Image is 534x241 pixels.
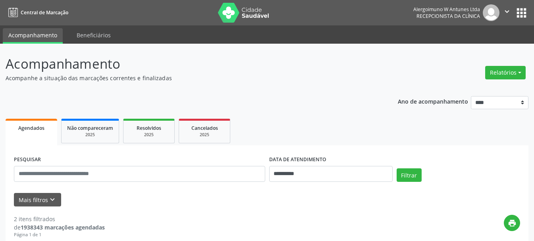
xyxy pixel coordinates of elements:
button: print [504,215,520,231]
p: Ano de acompanhamento [398,96,468,106]
span: Resolvidos [137,125,161,131]
div: de [14,223,105,231]
button: Relatórios [485,66,526,79]
a: Beneficiários [71,28,116,42]
label: DATA DE ATENDIMENTO [269,154,326,166]
a: Acompanhamento [3,28,63,44]
a: Central de Marcação [6,6,68,19]
span: Recepcionista da clínica [416,13,480,19]
div: 2025 [185,132,224,138]
div: 2 itens filtrados [14,215,105,223]
span: Central de Marcação [21,9,68,16]
button:  [499,4,515,21]
div: Página 1 de 1 [14,231,105,238]
img: img [483,4,499,21]
i: print [508,219,517,228]
p: Acompanhamento [6,54,372,74]
strong: 1938343 marcações agendadas [21,224,105,231]
button: Filtrar [397,168,422,182]
div: 2025 [67,132,113,138]
div: 2025 [129,132,169,138]
button: Mais filtroskeyboard_arrow_down [14,193,61,207]
span: Não compareceram [67,125,113,131]
p: Acompanhe a situação das marcações correntes e finalizadas [6,74,372,82]
button: apps [515,6,528,20]
i:  [503,7,511,16]
div: Alergoimuno W Antunes Ltda [413,6,480,13]
span: Agendados [18,125,44,131]
i: keyboard_arrow_down [48,195,57,204]
label: PESQUISAR [14,154,41,166]
span: Cancelados [191,125,218,131]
